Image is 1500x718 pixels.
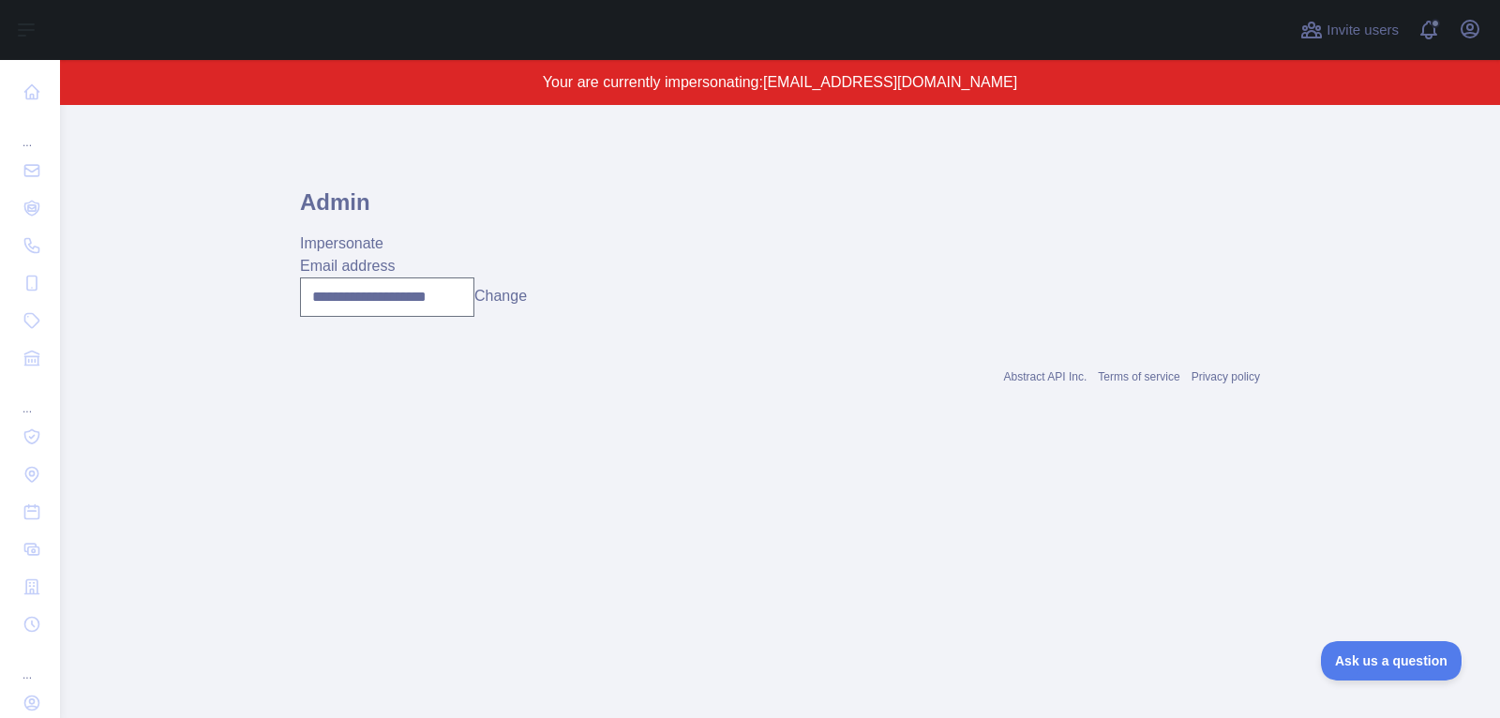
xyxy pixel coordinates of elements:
iframe: Toggle Customer Support [1321,641,1462,681]
a: Privacy policy [1192,370,1260,383]
span: Your are currently impersonating: [543,74,763,90]
div: ... [15,379,45,416]
a: Terms of service [1098,370,1179,383]
a: Abstract API Inc. [1004,370,1087,383]
button: Invite users [1297,15,1402,45]
h1: Admin [300,187,1260,232]
label: Email address [300,258,395,274]
button: Change [474,285,527,307]
div: Impersonate [300,232,1260,255]
span: Invite users [1327,20,1399,41]
div: ... [15,645,45,682]
span: [EMAIL_ADDRESS][DOMAIN_NAME] [763,74,1017,90]
div: ... [15,112,45,150]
